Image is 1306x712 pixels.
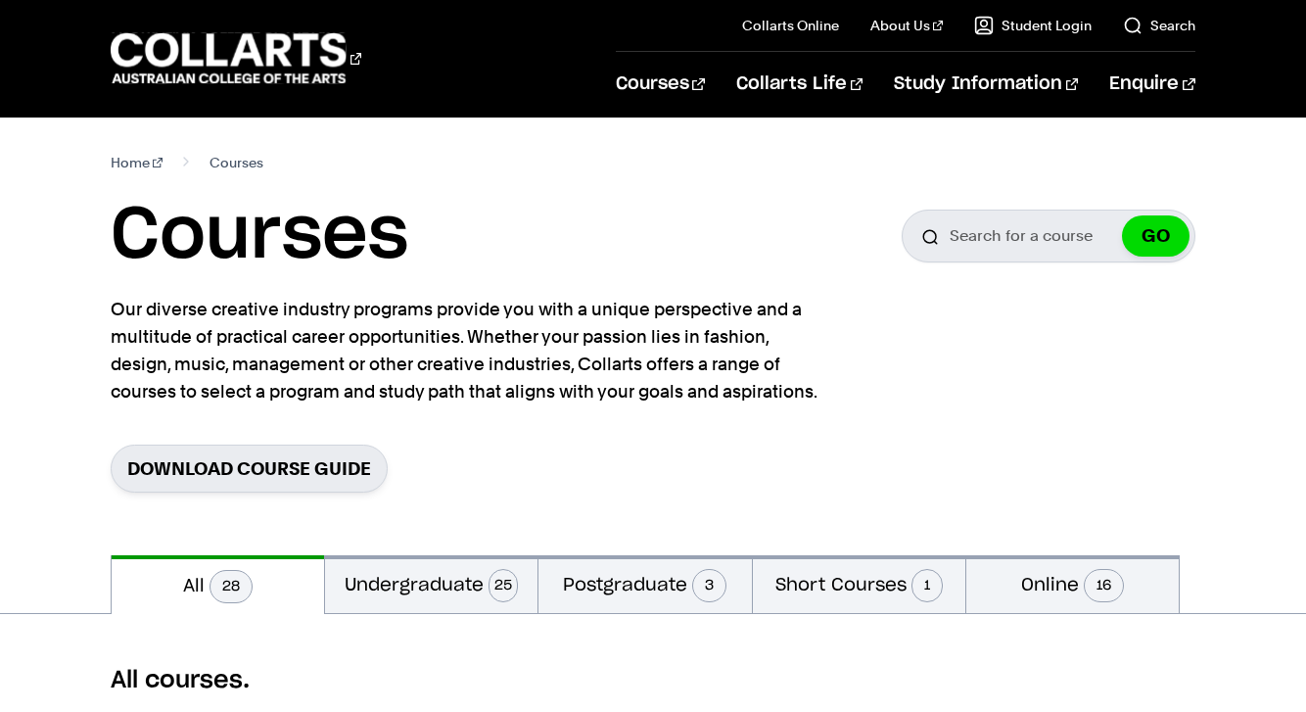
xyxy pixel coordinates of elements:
[1109,52,1194,117] a: Enquire
[974,16,1092,35] a: Student Login
[902,210,1195,262] input: Search for a course
[753,555,965,613] button: Short Courses1
[111,30,361,86] div: Go to homepage
[1122,215,1189,257] button: GO
[210,570,253,603] span: 28
[1123,16,1195,35] a: Search
[111,665,1194,696] h2: All courses.
[210,149,263,176] span: Courses
[616,52,705,117] a: Courses
[736,52,863,117] a: Collarts Life
[1084,569,1124,602] span: 16
[870,16,943,35] a: About Us
[111,296,825,405] p: Our diverse creative industry programs provide you with a unique perspective and a multitude of p...
[111,445,388,493] a: Download Course Guide
[111,192,408,280] h1: Courses
[894,52,1078,117] a: Study Information
[742,16,839,35] a: Collarts Online
[538,555,751,613] button: Postgraduate3
[325,555,537,613] button: Undergraduate25
[966,555,1179,613] button: Online16
[489,569,518,602] span: 25
[111,149,163,176] a: Home
[692,569,726,602] span: 3
[911,569,943,602] span: 1
[112,555,324,614] button: All28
